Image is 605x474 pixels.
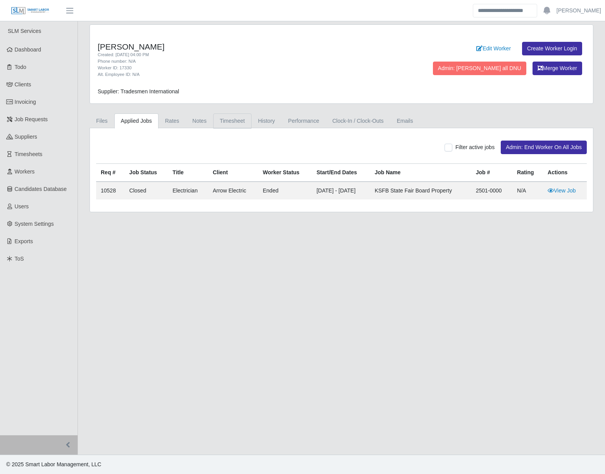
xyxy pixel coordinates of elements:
span: Candidates Database [15,186,67,192]
th: Worker Status [258,164,312,182]
span: Clients [15,81,31,88]
span: Users [15,203,29,210]
a: History [252,113,282,129]
button: Admin: [PERSON_NAME] all DNU [433,62,526,75]
span: SLM Services [8,28,41,34]
td: N/A [512,182,543,199]
div: Worker ID: 17330 [98,65,377,71]
div: Phone number: N/A [98,58,377,65]
th: Req # [96,164,125,182]
input: Search [473,4,537,17]
a: Files [90,113,114,129]
th: Actions [543,164,587,182]
td: ended [258,182,312,199]
td: [DATE] - [DATE] [312,182,370,199]
span: Workers [15,168,35,175]
span: Filter active jobs [455,144,495,150]
span: Invoicing [15,99,36,105]
a: [PERSON_NAME] [557,7,601,15]
th: Job # [471,164,512,182]
td: Closed [125,182,168,199]
td: Electrician [168,182,208,199]
th: Title [168,164,208,182]
span: Job Requests [15,116,48,122]
span: Supplier: Tradesmen International [98,88,179,94]
th: Job Status [125,164,168,182]
a: Edit Worker [471,42,516,55]
div: Alt. Employee ID: N/A [98,71,377,78]
button: Admin: End Worker On All Jobs [501,141,587,154]
span: Exports [15,238,33,244]
a: Clock-In / Clock-Outs [326,113,390,129]
a: Rates [159,113,186,129]
a: Applied Jobs [114,113,159,129]
div: Created: [DATE] 04:00 PM [98,52,377,58]
a: Notes [186,113,213,129]
span: © 2025 Smart Labor Management, LLC [6,461,101,467]
a: Emails [390,113,420,129]
a: Create Worker Login [522,42,582,55]
h4: [PERSON_NAME] [98,42,377,52]
span: System Settings [15,221,54,227]
span: Timesheets [15,151,43,157]
span: Todo [15,64,26,70]
th: Start/End Dates [312,164,370,182]
span: Suppliers [15,134,37,140]
td: 10528 [96,182,125,199]
td: KSFB State Fair Board Property [370,182,471,199]
a: View Job [548,187,576,194]
button: Merge Worker [533,62,582,75]
a: Performance [281,113,326,129]
span: Dashboard [15,46,41,53]
img: SLM Logo [11,7,50,15]
th: Client [208,164,258,182]
td: 2501-0000 [471,182,512,199]
th: Rating [512,164,543,182]
td: Arrow Electric [208,182,258,199]
a: Timesheet [213,113,252,129]
span: ToS [15,256,24,262]
th: Job Name [370,164,471,182]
